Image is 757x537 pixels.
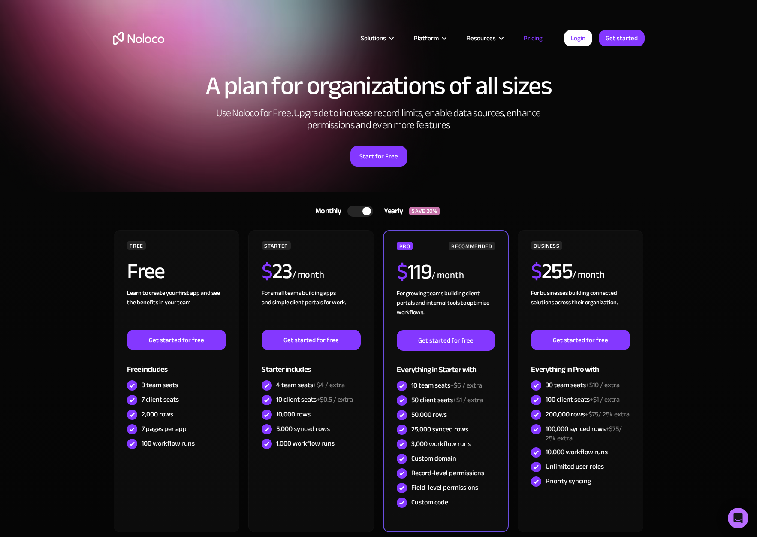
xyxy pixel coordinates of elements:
[127,241,146,250] div: FREE
[142,410,173,419] div: 2,000 rows
[531,330,630,350] a: Get started for free
[453,394,483,407] span: +$1 / extra
[411,498,448,507] div: Custom code
[113,32,164,45] a: home
[411,454,456,463] div: Custom domain
[276,424,330,434] div: 5,000 synced rows
[373,205,409,218] div: Yearly
[411,381,482,390] div: 10 team seats
[586,379,620,391] span: +$10 / extra
[564,30,592,46] a: Login
[431,269,464,282] div: / month
[467,33,496,44] div: Resources
[531,261,572,282] h2: 255
[546,424,630,443] div: 100,000 synced rows
[127,261,164,282] h2: Free
[546,422,622,445] span: +$75/ 25k extra
[113,73,645,99] h1: A plan for organizations of all sizes
[728,508,748,528] div: Open Intercom Messenger
[449,242,495,250] div: RECOMMENDED
[409,207,440,215] div: SAVE 20%
[142,395,179,404] div: 7 client seats
[262,330,360,350] a: Get started for free
[127,330,226,350] a: Get started for free
[546,462,604,471] div: Unlimited user roles
[411,395,483,405] div: 50 client seats
[276,439,335,448] div: 1,000 workflow runs
[546,395,620,404] div: 100 client seats
[262,241,290,250] div: STARTER
[361,33,386,44] div: Solutions
[262,251,272,291] span: $
[411,468,484,478] div: Record-level permissions
[450,379,482,392] span: +$6 / extra
[262,288,360,330] div: For small teams building apps and simple client portals for work. ‍
[313,379,345,391] span: +$4 / extra
[531,350,630,378] div: Everything in Pro with
[262,350,360,378] div: Starter includes
[127,350,226,378] div: Free includes
[350,146,407,167] a: Start for Free
[531,241,562,250] div: BUSINESS
[572,268,604,282] div: / month
[411,425,468,434] div: 25,000 synced rows
[317,393,353,406] span: +$0.5 / extra
[411,483,478,492] div: Field-level permissions
[411,439,471,449] div: 3,000 workflow runs
[276,410,311,419] div: 10,000 rows
[397,289,495,330] div: For growing teams building client portals and internal tools to optimize workflows.
[403,33,456,44] div: Platform
[414,33,439,44] div: Platform
[142,380,178,390] div: 3 team seats
[397,252,407,292] span: $
[531,251,542,291] span: $
[585,408,630,421] span: +$75/ 25k extra
[276,380,345,390] div: 4 team seats
[546,447,608,457] div: 10,000 workflow runs
[292,268,324,282] div: / month
[397,242,413,250] div: PRO
[397,261,431,282] h2: 119
[142,424,187,434] div: 7 pages per app
[513,33,553,44] a: Pricing
[397,351,495,379] div: Everything in Starter with
[599,30,645,46] a: Get started
[531,288,630,330] div: For businesses building connected solutions across their organization. ‍
[262,261,292,282] h2: 23
[207,107,550,131] h2: Use Noloco for Free. Upgrade to increase record limits, enable data sources, enhance permissions ...
[127,288,226,330] div: Learn to create your first app and see the benefits in your team ‍
[350,33,403,44] div: Solutions
[142,439,195,448] div: 100 workflow runs
[590,393,620,406] span: +$1 / extra
[546,410,630,419] div: 200,000 rows
[546,380,620,390] div: 30 team seats
[276,395,353,404] div: 10 client seats
[305,205,348,218] div: Monthly
[397,330,495,351] a: Get started for free
[546,476,591,486] div: Priority syncing
[456,33,513,44] div: Resources
[411,410,447,419] div: 50,000 rows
